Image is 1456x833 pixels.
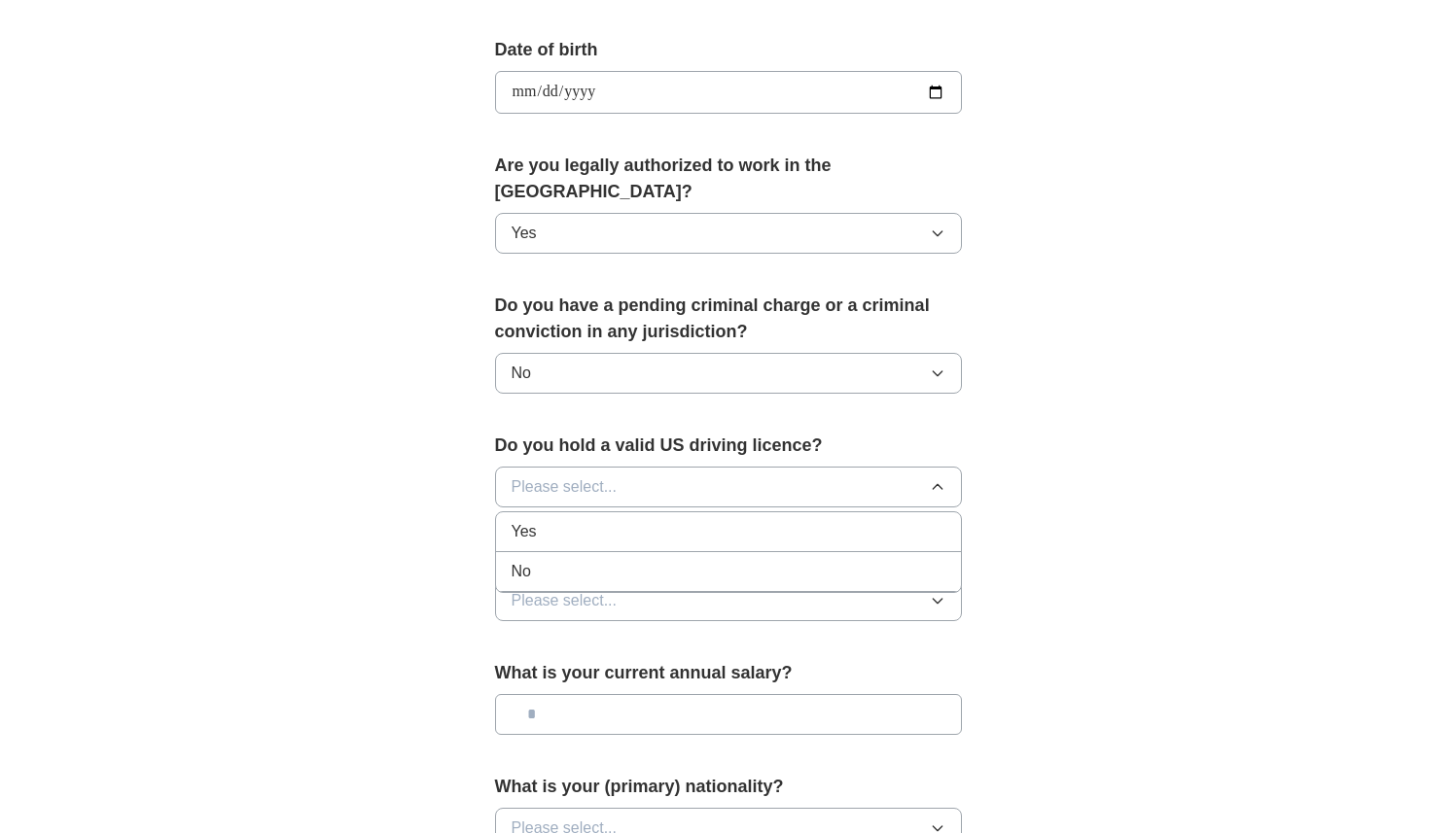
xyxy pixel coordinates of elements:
[495,213,962,254] button: Yes
[495,774,962,800] label: What is your (primary) nationality?
[495,433,962,459] label: Do you hold a valid US driving licence?
[495,293,962,345] label: Do you have a pending criminal charge or a criminal conviction in any jurisdiction?
[512,222,537,245] span: Yes
[495,467,962,507] button: Please select...
[495,660,962,686] label: What is your current annual salary?
[512,589,618,612] span: Please select...
[512,520,537,543] span: Yes
[512,362,531,385] span: No
[495,353,962,394] button: No
[495,153,962,205] label: Are you legally authorized to work in the [GEOGRAPHIC_DATA]?
[512,475,618,499] span: Please select...
[495,37,962,63] label: Date of birth
[512,560,531,583] span: No
[495,580,962,621] button: Please select...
